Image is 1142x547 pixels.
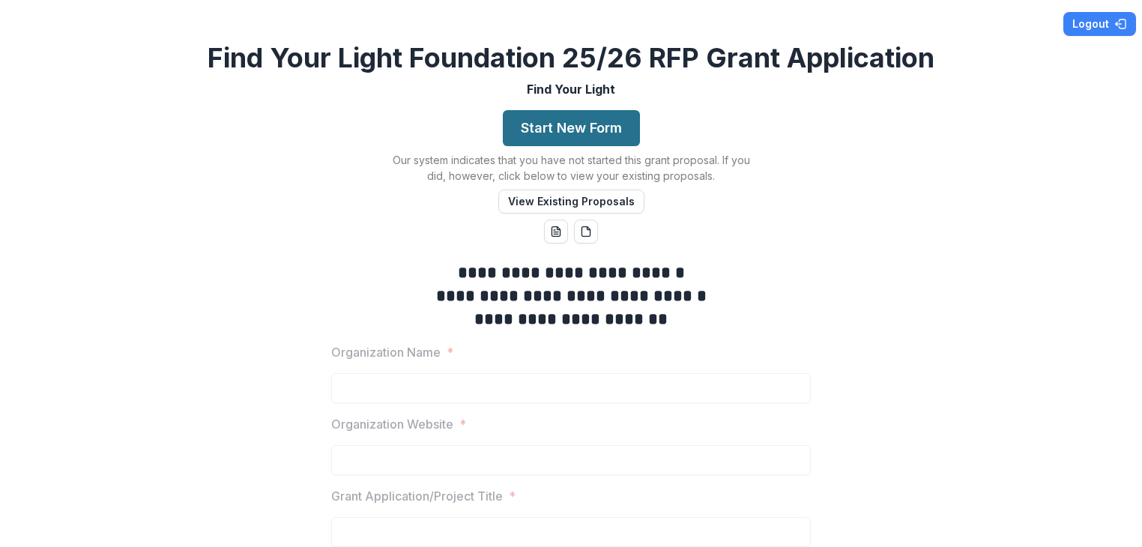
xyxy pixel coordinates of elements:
h2: Find Your Light Foundation 25/26 RFP Grant Application [208,42,934,74]
button: View Existing Proposals [498,190,644,214]
p: Organization Name [331,343,441,361]
p: Grant Application/Project Title [331,487,503,505]
button: Logout [1063,12,1136,36]
p: Our system indicates that you have not started this grant proposal. If you did, however, click be... [384,152,758,184]
p: Find Your Light [527,80,615,98]
button: word-download [544,220,568,244]
button: Start New Form [503,110,640,146]
button: pdf-download [574,220,598,244]
p: Organization Website [331,415,453,433]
